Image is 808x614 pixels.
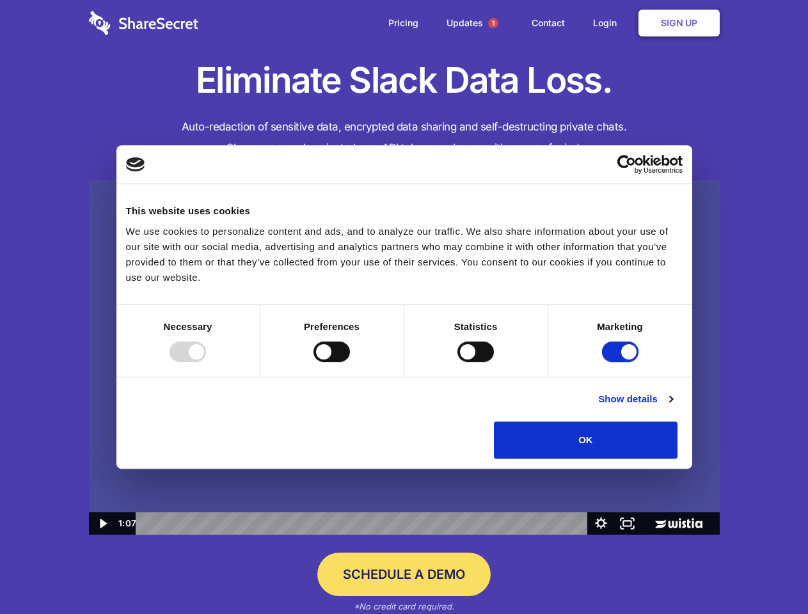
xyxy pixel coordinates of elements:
[494,421,677,459] button: OK
[580,3,636,43] a: Login
[146,512,582,535] div: Playbar
[376,3,431,43] a: Pricing
[89,512,115,535] button: Play Video
[454,321,498,332] strong: Statistics
[588,512,614,535] button: Show settings menu
[597,321,643,332] strong: Marketing
[126,157,145,171] img: logo
[519,3,578,43] a: Contact
[614,512,640,535] button: Fullscreen
[598,391,672,407] a: Show details
[571,155,683,174] a: Usercentrics Cookiebot - opens in a new window
[744,550,793,599] iframe: Drift Widget Chat Controller
[640,512,719,535] a: Wistia Logo -- Learn More
[317,553,491,596] a: Schedule a Demo
[89,180,720,535] img: Sharesecret
[126,203,683,219] div: This website uses cookies
[638,10,720,36] a: Sign Up
[164,321,212,332] strong: Necessary
[354,601,454,611] em: *No credit card required.
[126,224,683,285] div: We use cookies to personalize content and ads, and to analyze our traffic. We also share informat...
[89,11,198,35] img: logo-wordmark-white-trans-d4663122ce5f474addd5e946df7df03e33cb6a1c49d2221995e7729f52c070b2.svg
[304,321,360,332] strong: Preferences
[89,116,720,159] h4: Auto-redaction of sensitive data, encrypted data sharing and self-destructing private chats. Shar...
[488,18,498,28] span: 1
[89,58,720,104] h1: Eliminate Slack Data Loss.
